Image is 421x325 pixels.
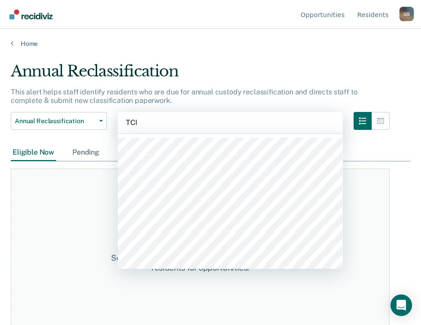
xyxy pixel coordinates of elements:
button: Profile dropdown button [399,7,414,21]
a: Home [11,40,410,48]
div: Annual Reclassification [11,62,390,88]
p: This alert helps staff identify residents who are due for annual custody reclassification and dir... [11,88,357,105]
button: Annual Reclassification [11,112,107,130]
span: Annual Reclassification [15,117,96,125]
div: G S [399,7,414,21]
div: Open Intercom Messenger [390,294,412,316]
div: Search for units above to review and refer eligible residents for opportunities. [106,253,295,272]
div: Eligible Now [11,144,56,161]
img: Recidiviz [9,9,53,19]
div: Pending [71,144,101,161]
